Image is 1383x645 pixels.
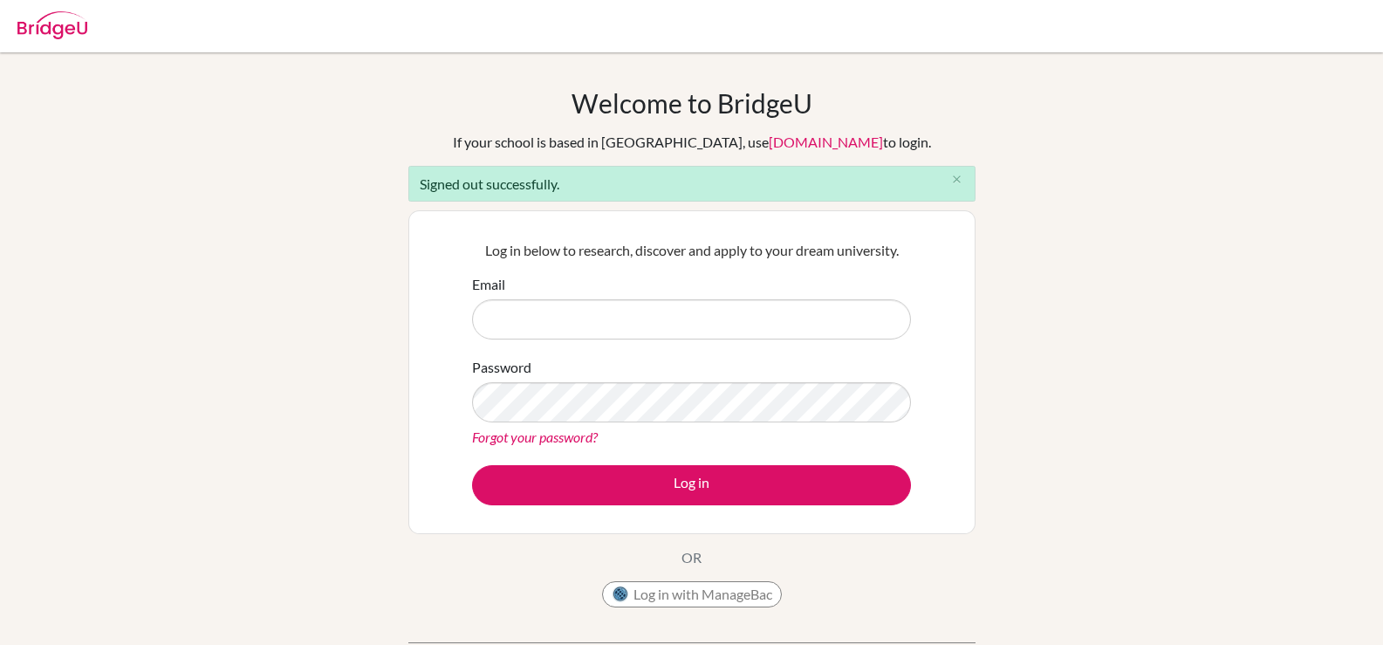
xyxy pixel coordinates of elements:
[17,11,87,39] img: Bridge-U
[472,465,911,505] button: Log in
[940,167,975,193] button: Close
[472,429,598,445] a: Forgot your password?
[472,274,505,295] label: Email
[602,581,782,607] button: Log in with ManageBac
[472,240,911,261] p: Log in below to research, discover and apply to your dream university.
[572,87,812,119] h1: Welcome to BridgeU
[681,547,702,568] p: OR
[950,173,963,186] i: close
[472,357,531,378] label: Password
[769,134,883,150] a: [DOMAIN_NAME]
[453,132,931,153] div: If your school is based in [GEOGRAPHIC_DATA], use to login.
[408,166,976,202] div: Signed out successfully.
